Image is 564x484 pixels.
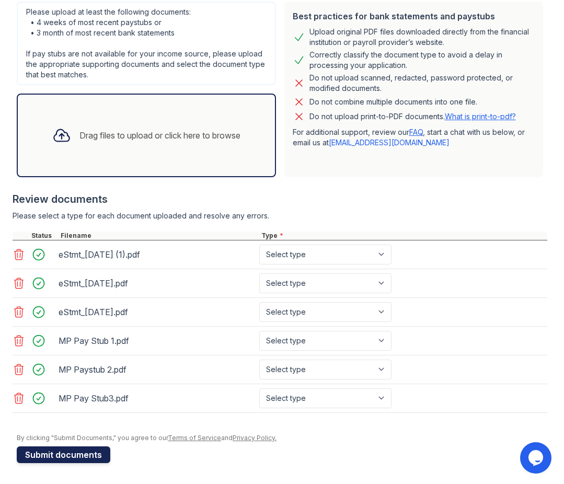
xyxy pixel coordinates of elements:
div: Drag files to upload or click here to browse [79,129,240,142]
div: Do not combine multiple documents into one file. [309,96,477,108]
div: Best practices for bank statements and paystubs [293,10,535,22]
div: Upload original PDF files downloaded directly from the financial institution or payroll provider’... [309,27,535,48]
div: Status [29,232,59,240]
div: Review documents [13,192,547,206]
div: Correctly classify the document type to avoid a delay in processing your application. [309,50,535,71]
div: MP Pay Stub 1.pdf [59,332,255,349]
a: FAQ [409,128,423,136]
div: eStmt_[DATE] (1).pdf [59,246,255,263]
div: Type [259,232,547,240]
div: MP Paystub 2.pdf [59,361,255,378]
div: eStmt_[DATE].pdf [59,275,255,292]
a: What is print-to-pdf? [445,112,516,121]
div: Filename [59,232,259,240]
button: Submit documents [17,446,110,463]
p: For additional support, review our , start a chat with us below, or email us at [293,127,535,148]
div: MP Pay Stub3.pdf [59,390,255,407]
p: Do not upload print-to-PDF documents. [309,111,516,122]
a: Terms of Service [168,434,221,442]
div: By clicking "Submit Documents," you agree to our and [17,434,547,442]
div: eStmt_[DATE].pdf [59,304,255,320]
a: Privacy Policy. [233,434,277,442]
div: Do not upload scanned, redacted, password protected, or modified documents. [309,73,535,94]
a: [EMAIL_ADDRESS][DOMAIN_NAME] [329,138,450,147]
iframe: chat widget [520,442,554,474]
div: Please select a type for each document uploaded and resolve any errors. [13,211,547,221]
div: Please upload at least the following documents: • 4 weeks of most recent paystubs or • 3 month of... [17,2,276,85]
